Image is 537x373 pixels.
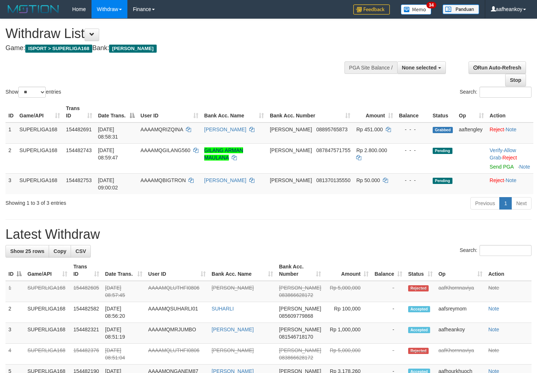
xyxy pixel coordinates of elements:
span: Copy 083866628172 to clipboard [279,355,313,361]
a: Copy [49,245,71,257]
span: Copy 085609779868 to clipboard [279,313,313,319]
span: [PERSON_NAME] [279,306,321,312]
a: Note [488,347,499,353]
span: Copy 083866628172 to clipboard [279,292,313,298]
div: PGA Site Balance / [344,61,397,74]
span: Accepted [408,327,430,333]
td: Rp 100,000 [324,302,372,323]
td: 1 [5,281,25,302]
td: SUPERLIGA168 [16,173,63,194]
h4: Game: Bank: [5,45,351,52]
span: Rp 50.000 [356,177,380,183]
th: Action [485,260,532,281]
span: Rp 2.800.000 [356,147,387,153]
td: aafsreymom [436,302,485,323]
a: Note [519,164,530,170]
input: Search: [480,87,532,98]
span: [PERSON_NAME] [109,45,156,53]
a: Stop [505,74,526,86]
td: aaftengley [456,123,487,144]
th: Date Trans.: activate to sort column descending [95,102,138,123]
span: [PERSON_NAME] [279,327,321,332]
span: Pending [433,148,452,154]
td: 154482376 [70,344,102,365]
td: aafKhornnaviya [436,281,485,302]
a: Show 25 rows [5,245,49,257]
th: Bank Acc. Name: activate to sort column ascending [201,102,267,123]
th: Bank Acc. Number: activate to sort column ascending [267,102,353,123]
td: 2 [5,302,25,323]
a: CSV [71,245,91,257]
span: Copy 081546718170 to clipboard [279,334,313,340]
a: Previous [470,197,500,210]
td: SUPERLIGA168 [16,123,63,144]
th: Game/API: activate to sort column ascending [16,102,63,123]
span: 34 [426,2,436,8]
span: [PERSON_NAME] [270,127,312,132]
td: - [372,302,405,323]
span: [PERSON_NAME] [279,285,321,291]
td: - [372,344,405,365]
span: [DATE] 09:00:02 [98,177,118,191]
span: Copy [53,248,66,254]
th: Op: activate to sort column ascending [436,260,485,281]
td: · [487,173,533,194]
a: SUHARLI [212,306,234,312]
td: [DATE] 08:57:45 [102,281,145,302]
th: Balance: activate to sort column ascending [372,260,405,281]
a: Note [506,177,517,183]
td: AAAAMQSUHARLI01 [145,302,209,323]
td: SUPERLIGA168 [25,281,70,302]
td: - [372,323,405,344]
td: [DATE] 08:56:20 [102,302,145,323]
td: SUPERLIGA168 [25,323,70,344]
img: MOTION_logo.png [5,4,61,15]
span: 154482753 [66,177,92,183]
th: User ID: activate to sort column ascending [145,260,209,281]
div: Showing 1 to 3 of 3 entries [5,196,218,207]
a: Allow Grab [490,147,516,161]
td: 4 [5,344,25,365]
span: None selected [402,65,437,71]
span: AAAAMQBIGTRON [141,177,186,183]
td: 154482582 [70,302,102,323]
a: GILANG ARMAN MAULANA [204,147,243,161]
a: [PERSON_NAME] [204,177,246,183]
td: 2 [5,143,16,173]
a: Note [488,327,499,332]
th: Status [430,102,456,123]
th: Amount: activate to sort column ascending [324,260,372,281]
th: Bank Acc. Number: activate to sort column ascending [276,260,324,281]
th: Action [487,102,533,123]
td: Rp 1,000,000 [324,323,372,344]
img: Button%20Memo.svg [401,4,432,15]
span: Rp 451.000 [356,127,383,132]
th: Bank Acc. Name: activate to sort column ascending [209,260,276,281]
td: AAAAMQLUTHFI0806 [145,344,209,365]
a: [PERSON_NAME] [212,347,254,353]
span: AAAAMQRIZQINA [141,127,183,132]
span: Copy 087847571755 to clipboard [316,147,350,153]
span: Rejected [408,348,429,354]
td: · [487,123,533,144]
a: 1 [499,197,512,210]
span: 154482691 [66,127,92,132]
span: [PERSON_NAME] [270,147,312,153]
th: Balance [396,102,430,123]
td: [DATE] 08:51:19 [102,323,145,344]
td: AAAAMQLUTHFI0806 [145,281,209,302]
a: Reject [490,177,504,183]
span: [DATE] 08:58:31 [98,127,118,140]
span: ISPORT > SUPERLIGA168 [25,45,92,53]
th: User ID: activate to sort column ascending [138,102,201,123]
span: Show 25 rows [10,248,44,254]
td: 3 [5,173,16,194]
span: Copy 08895765873 to clipboard [316,127,348,132]
input: Search: [480,245,532,256]
a: [PERSON_NAME] [212,285,254,291]
button: None selected [397,61,446,74]
td: Rp 5,000,000 [324,344,372,365]
td: [DATE] 08:51:04 [102,344,145,365]
td: 154482605 [70,281,102,302]
td: 154482321 [70,323,102,344]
